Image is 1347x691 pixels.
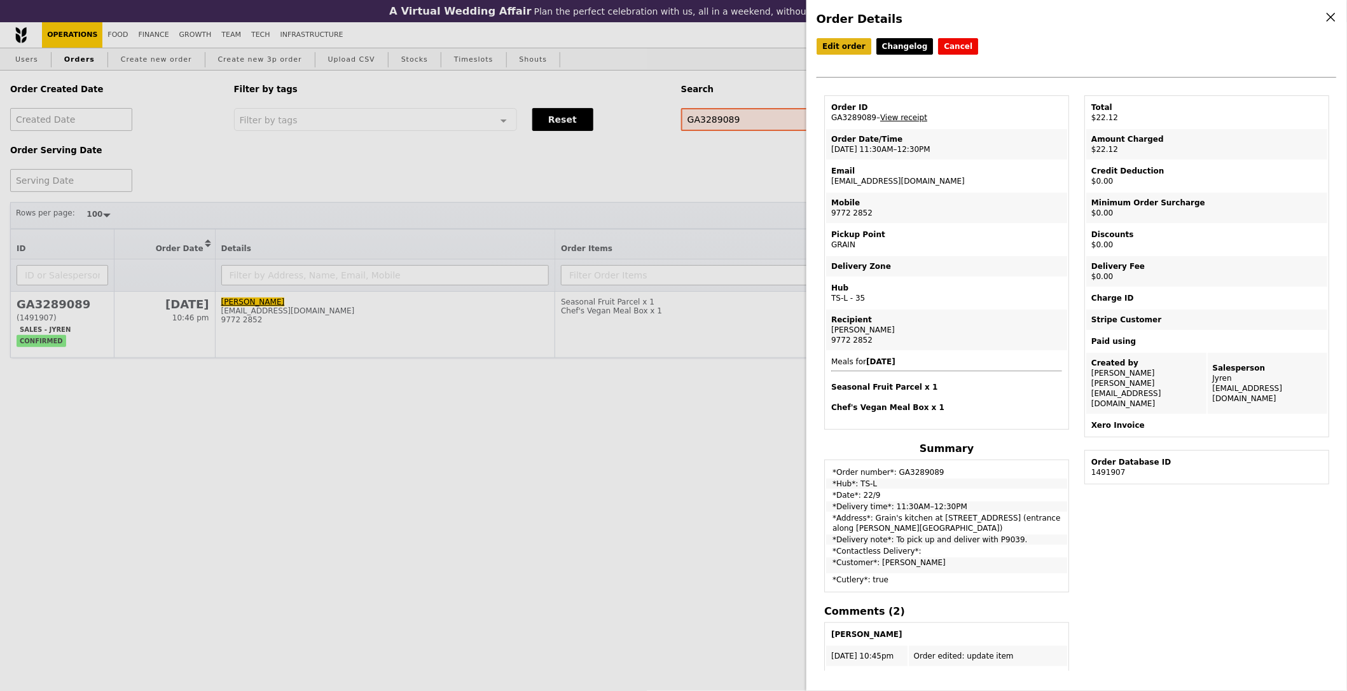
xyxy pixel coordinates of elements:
td: *Address*: Grain's kitchen at [STREET_ADDRESS] (entrance along [PERSON_NAME][GEOGRAPHIC_DATA]) [826,513,1067,533]
div: Order Date/Time [831,134,1062,144]
span: – [876,113,880,122]
a: Edit order [817,38,871,55]
h4: Seasonal Fruit Parcel x 1 [831,382,1062,392]
div: Hub [831,283,1062,293]
td: Jyren [EMAIL_ADDRESS][DOMAIN_NAME] [1208,353,1328,414]
div: Credit Deduction [1091,166,1322,176]
div: 9772 2852 [831,335,1062,345]
div: Order Database ID [1091,457,1322,467]
a: View receipt [880,113,927,122]
td: Order edited: update item [909,646,1067,666]
td: 9772 2852 [826,193,1067,223]
div: Minimum Order Surcharge [1091,198,1322,208]
td: *Cutlery*: true [826,575,1067,591]
td: [EMAIL_ADDRESS][DOMAIN_NAME] [826,161,1067,191]
td: *Delivery note*: To pick up and deliver with P9039. [826,535,1067,545]
div: Charge ID [1091,293,1322,303]
td: $0.00 [1086,161,1327,191]
td: *Contactless Delivery*: [826,546,1067,556]
div: Delivery Fee [1091,261,1322,271]
span: Order Details [817,12,902,25]
div: Order ID [831,102,1062,113]
div: Paid using [1091,336,1322,346]
td: *Customer*: [PERSON_NAME] [826,558,1067,573]
h4: Chef's Vegan Meal Box x 1 [831,402,1062,413]
td: $22.12 [1086,129,1327,160]
h4: Comments (2) [824,605,1069,617]
div: Amount Charged [1091,134,1322,144]
td: $0.00 [1086,256,1327,287]
div: Salesperson [1213,363,1323,373]
span: Meals for [831,357,1062,413]
td: TS-L - 35 [826,278,1067,308]
td: *Order number*: GA3289089 [826,462,1067,477]
div: Total [1091,102,1322,113]
td: *Delivery time*: 11:30AM–12:30PM [826,502,1067,512]
b: [PERSON_NAME] [831,630,902,639]
div: Recipient [831,315,1062,325]
td: GA3289089 [826,97,1067,128]
div: Delivery Zone [831,261,1062,271]
td: *Date*: 22/9 [826,490,1067,500]
td: [DATE] 11:30AM–12:30PM [826,129,1067,160]
div: Xero Invoice [1091,420,1322,430]
td: 1491907 [1086,452,1327,482]
div: Mobile [831,198,1062,208]
td: $22.12 [1086,97,1327,128]
div: Stripe Customer [1091,315,1322,325]
div: Email [831,166,1062,176]
td: GRAIN [826,224,1067,255]
div: Discounts [1091,229,1322,240]
span: [DATE] 10:45pm [831,652,894,660]
td: [PERSON_NAME] [PERSON_NAME][EMAIL_ADDRESS][DOMAIN_NAME] [1086,353,1206,414]
td: $0.00 [1086,193,1327,223]
h4: Summary [824,442,1069,455]
div: Created by [1091,358,1201,368]
button: Cancel [938,38,978,55]
td: $0.00 [1086,224,1327,255]
div: Pickup Point [831,229,1062,240]
div: [PERSON_NAME] [831,325,1062,335]
b: [DATE] [866,357,895,366]
td: *Hub*: TS-L [826,479,1067,489]
a: Changelog [876,38,934,55]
